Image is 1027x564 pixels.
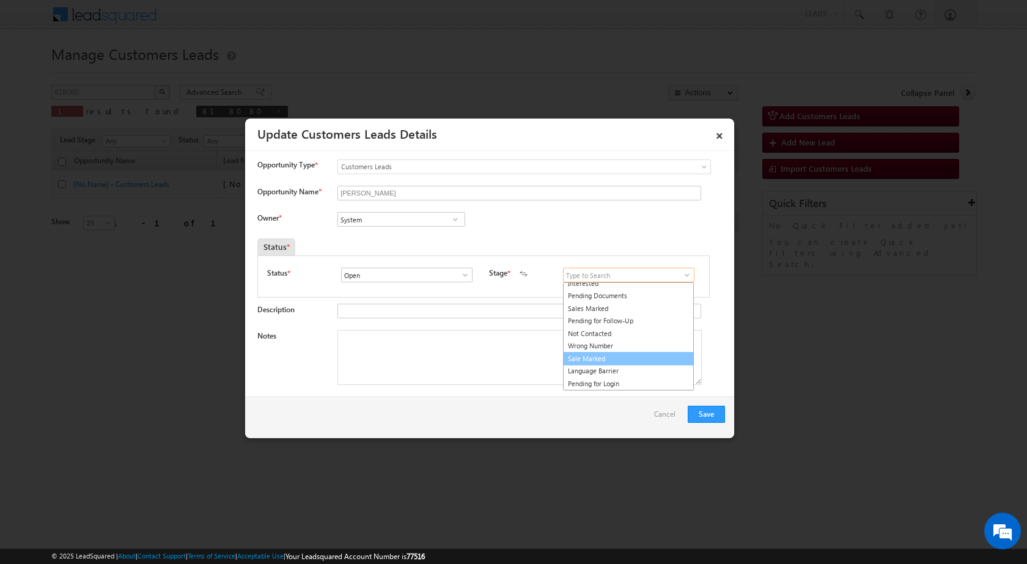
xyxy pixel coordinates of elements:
[257,305,295,314] label: Description
[341,268,473,282] input: Type to Search
[337,212,465,227] input: Type to Search
[337,159,711,174] a: Customers Leads
[257,187,321,196] label: Opportunity Name
[447,213,463,225] a: Show All Items
[564,328,693,340] a: Not Contacted
[257,159,315,170] span: Opportunity Type
[267,268,287,279] label: Status
[563,352,694,366] a: Sale Marked
[237,552,284,560] a: Acceptable Use
[201,6,230,35] div: Minimize live chat window
[338,161,661,172] span: Customers Leads
[257,238,295,255] div: Status
[564,290,693,302] a: Pending Documents
[654,406,682,429] a: Cancel
[118,552,136,560] a: About
[564,315,693,328] a: Pending for Follow-Up
[676,269,691,281] a: Show All Items
[51,551,425,562] span: © 2025 LeadSquared | | | | |
[257,331,276,340] label: Notes
[16,113,223,366] textarea: Type your message and hit 'Enter'
[709,123,730,144] a: ×
[564,340,693,353] a: Wrong Number
[166,376,222,393] em: Start Chat
[489,268,507,279] label: Stage
[564,378,693,390] a: Pending for Login
[64,64,205,80] div: Chat with us now
[564,365,693,378] a: Language Barrier
[138,552,186,560] a: Contact Support
[564,302,693,315] a: Sales Marked
[188,552,235,560] a: Terms of Service
[257,125,437,142] a: Update Customers Leads Details
[21,64,51,80] img: d_60004797649_company_0_60004797649
[563,268,694,282] input: Type to Search
[688,406,725,423] button: Save
[407,552,425,561] span: 77516
[454,269,469,281] a: Show All Items
[564,277,693,290] a: Interested
[285,552,425,561] span: Your Leadsquared Account Number is
[257,213,281,222] label: Owner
